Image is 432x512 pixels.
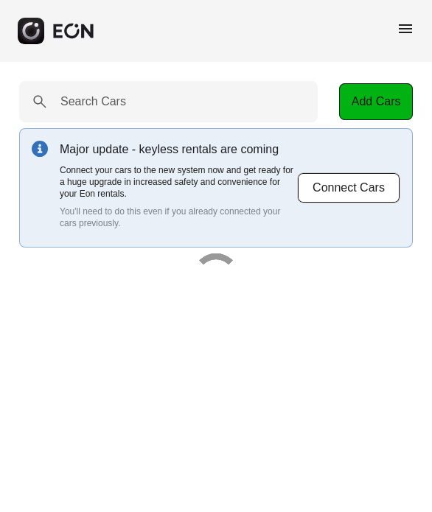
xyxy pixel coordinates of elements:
p: Connect your cars to the new system now and get ready for a huge upgrade in increased safety and ... [60,164,297,200]
img: info [32,141,48,157]
p: Major update - keyless rentals are coming [60,141,297,158]
p: You'll need to do this even if you already connected your cars previously. [60,206,297,229]
label: Search Cars [60,93,126,111]
button: Connect Cars [297,172,400,203]
button: Add Cars [339,83,413,120]
span: menu [397,20,414,38]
